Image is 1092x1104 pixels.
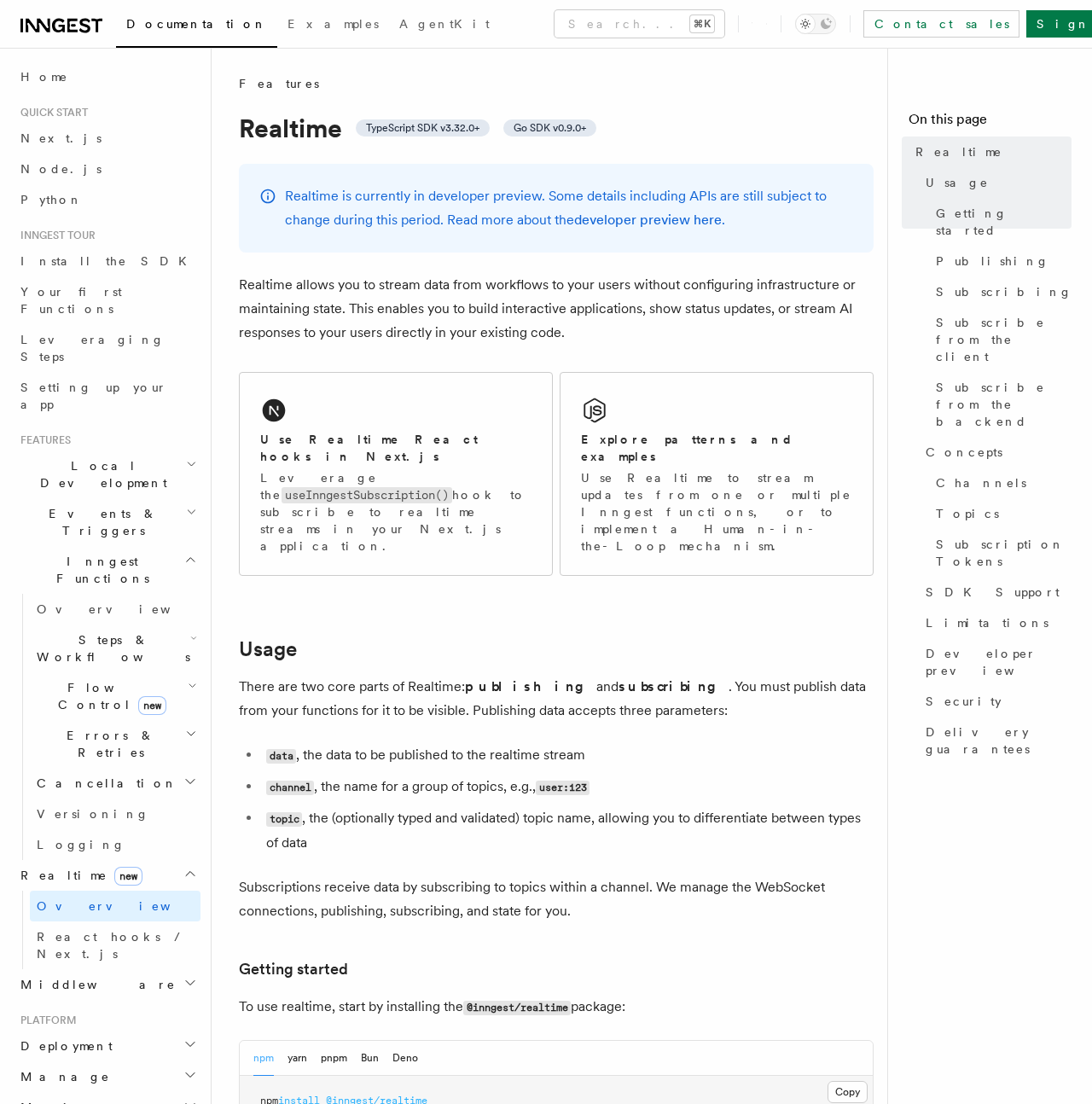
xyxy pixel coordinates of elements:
a: Documentation [116,5,277,48]
span: Subscribe from the client [936,314,1072,365]
span: Events & Triggers [14,505,186,539]
a: Node.js [14,154,200,184]
span: Node.js [20,162,102,176]
button: Copy [828,1081,868,1103]
span: Subscribe from the backend [936,379,1072,430]
a: Your first Functions [14,276,200,324]
p: To use realtime, start by installing the package: [239,995,874,1020]
a: Concepts [919,437,1072,468]
a: Subscribe from the backend [929,372,1072,437]
a: developer preview here [574,212,722,228]
code: topic [266,812,302,827]
a: Next.js [14,123,200,154]
span: React hooks / Next.js [37,930,188,961]
span: Quick start [14,106,88,119]
button: Errors & Retries [30,720,200,768]
a: AgentKit [389,5,500,46]
p: Subscriptions receive data by subscribing to topics within a channel. We manage the WebSocket con... [239,875,874,923]
code: useInngestSubscription() [282,487,452,503]
span: SDK Support [926,584,1060,601]
span: Channels [936,474,1026,491]
code: channel [266,781,314,795]
button: Manage [14,1061,200,1092]
span: Setting up your app [20,381,167,411]
a: Delivery guarantees [919,717,1072,764]
button: Cancellation [30,768,200,799]
span: Inngest Functions [14,553,184,587]
button: yarn [288,1041,307,1076]
span: Limitations [926,614,1048,631]
a: Home [14,61,200,92]
strong: publishing [465,678,596,694]
span: Realtime [14,867,142,884]
a: Versioning [30,799,200,829]
button: Deno [392,1041,418,1076]
a: Getting started [239,957,348,981]
span: Inngest tour [14,229,96,242]
p: Realtime is currently in developer preview. Some details including APIs are still subject to chan... [285,184,853,232]
span: Flow Control [30,679,188,713]
button: Local Development [14,450,200,498]
span: Next.js [20,131,102,145]
span: Platform [14,1014,77,1027]
span: new [138,696,166,715]
span: TypeScript SDK v3.32.0+ [366,121,479,135]
a: Examples [277,5,389,46]
span: Features [239,75,319,92]
li: , the data to be published to the realtime stream [261,743,874,768]
li: , the (optionally typed and validated) topic name, allowing you to differentiate between types of... [261,806,874,855]
p: There are two core parts of Realtime: and . You must publish data from your functions for it to b... [239,675,874,723]
a: Developer preview [919,638,1072,686]
button: Events & Triggers [14,498,200,546]
a: Leveraging Steps [14,324,200,372]
a: Publishing [929,246,1072,276]
span: Topics [936,505,999,522]
span: Home [20,68,68,85]
span: Manage [14,1068,110,1085]
a: Python [14,184,200,215]
button: Inngest Functions [14,546,200,594]
span: Leveraging Steps [20,333,165,363]
a: Getting started [929,198,1072,246]
a: Logging [30,829,200,860]
code: user:123 [536,781,590,795]
span: Subscription Tokens [936,536,1072,570]
span: Realtime [915,143,1002,160]
a: Realtime [909,137,1072,167]
button: Bun [361,1041,379,1076]
a: Install the SDK [14,246,200,276]
span: Middleware [14,976,176,993]
button: Realtimenew [14,860,200,891]
span: Getting started [936,205,1072,239]
a: Setting up your app [14,372,200,420]
a: Overview [30,594,200,625]
button: Search...⌘K [555,10,724,38]
p: Use Realtime to stream updates from one or multiple Inngest functions, or to implement a Human-in... [581,469,852,555]
a: Usage [919,167,1072,198]
a: Channels [929,468,1072,498]
button: npm [253,1041,274,1076]
a: SDK Support [919,577,1072,607]
a: Subscribe from the client [929,307,1072,372]
span: Steps & Workflows [30,631,190,665]
code: data [266,749,296,764]
h1: Realtime [239,113,874,143]
a: Limitations [919,607,1072,638]
h2: Explore patterns and examples [581,431,852,465]
div: Inngest Functions [14,594,200,860]
button: Flow Controlnew [30,672,200,720]
div: Realtimenew [14,891,200,969]
span: Overview [37,602,212,616]
p: Realtime allows you to stream data from workflows to your users without configuring infrastructur... [239,273,874,345]
span: Go SDK v0.9.0+ [514,121,586,135]
a: Use Realtime React hooks in Next.jsLeverage theuseInngestSubscription()hook to subscribe to realt... [239,372,553,576]
a: Contact sales [863,10,1019,38]
span: Local Development [14,457,186,491]
a: Subscribing [929,276,1072,307]
span: AgentKit [399,17,490,31]
span: Publishing [936,253,1049,270]
h2: Use Realtime React hooks in Next.js [260,431,531,465]
span: Features [14,433,71,447]
a: Subscription Tokens [929,529,1072,577]
span: Python [20,193,83,206]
